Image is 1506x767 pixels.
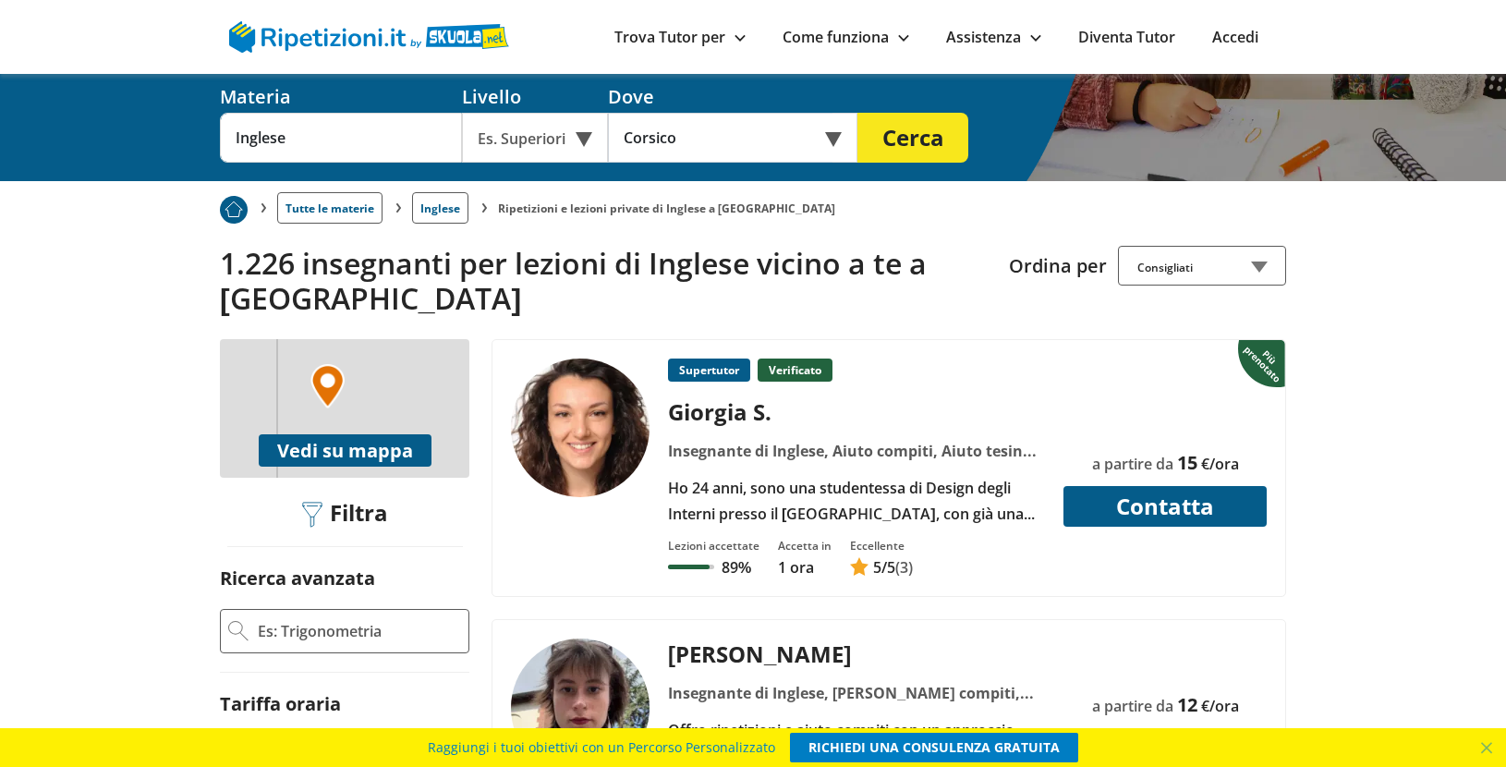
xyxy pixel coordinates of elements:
a: Accedi [1212,27,1258,47]
span: €/ora [1201,454,1239,474]
div: Materia [220,84,462,109]
div: Accetta in [778,538,832,554]
a: Tutte le materie [277,192,383,224]
span: €/ora [1201,696,1239,716]
span: 5 [873,557,881,578]
a: 5/5(3) [850,557,913,578]
p: Verificato [758,359,832,382]
span: Raggiungi i tuoi obiettivi con un Percorso Personalizzato [428,733,775,762]
a: RICHIEDI UNA CONSULENZA GRATUITA [790,733,1078,762]
a: Come funziona [783,27,909,47]
label: Ordina per [1009,253,1107,278]
a: Assistenza [946,27,1041,47]
nav: breadcrumb d-none d-tablet-block [220,181,1286,224]
img: Piu prenotato [1238,338,1289,388]
img: Marker [310,364,345,408]
label: Ricerca avanzata [220,566,375,590]
div: Eccellente [850,538,913,554]
a: logo Skuola.net | Ripetizioni.it [229,25,509,45]
img: Ricerca Avanzata [228,621,249,641]
img: logo Skuola.net | Ripetizioni.it [229,21,509,53]
div: Giorgia S. [662,396,1052,427]
img: tutor a corsico - Giorgia [511,359,650,497]
input: Es. Matematica [220,113,462,163]
h2: 1.226 insegnanti per lezioni di Inglese vicino a te a [GEOGRAPHIC_DATA] [220,246,995,317]
div: Filtra [295,500,395,529]
div: Ho 24 anni, sono una studentessa di Design degli Interni presso il [GEOGRAPHIC_DATA], con già una... [662,475,1052,527]
span: 15 [1177,450,1197,475]
div: Insegnante di Inglese, Aiuto compiti, Aiuto tesina, Algebra, Chimica, Disegno, Disegno artistico,... [662,438,1052,464]
div: Consigliati [1118,246,1286,286]
button: Vedi su mappa [259,434,431,467]
p: 89% [722,557,751,578]
label: Tariffa oraria [220,691,341,716]
p: Supertutor [668,359,750,382]
span: /5 [873,557,895,578]
span: a partire da [1092,696,1173,716]
div: Lezioni accettate [668,538,759,554]
span: a partire da [1092,454,1173,474]
p: 1 ora [778,557,832,578]
span: (3) [895,557,913,578]
div: Livello [462,84,608,109]
div: Es. Superiori [462,113,608,163]
input: Es: Trigonometria [256,617,461,645]
li: Ripetizioni e lezioni private di Inglese a [GEOGRAPHIC_DATA] [498,201,835,216]
a: Inglese [412,192,468,224]
div: Dove [608,84,857,109]
input: Es. Indirizzo o CAP [608,113,832,163]
div: [PERSON_NAME] [662,639,1052,669]
button: Contatta [1063,486,1267,527]
span: 12 [1177,692,1197,717]
a: Trova Tutor per [614,27,746,47]
img: Piu prenotato [220,196,248,224]
a: Diventa Tutor [1078,27,1175,47]
button: Cerca [857,113,968,163]
img: Filtra filtri mobile [302,502,322,528]
div: Insegnante di Inglese, [PERSON_NAME] compiti, Aiuto esame di terza media, [PERSON_NAME] prova inv... [662,680,1052,706]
